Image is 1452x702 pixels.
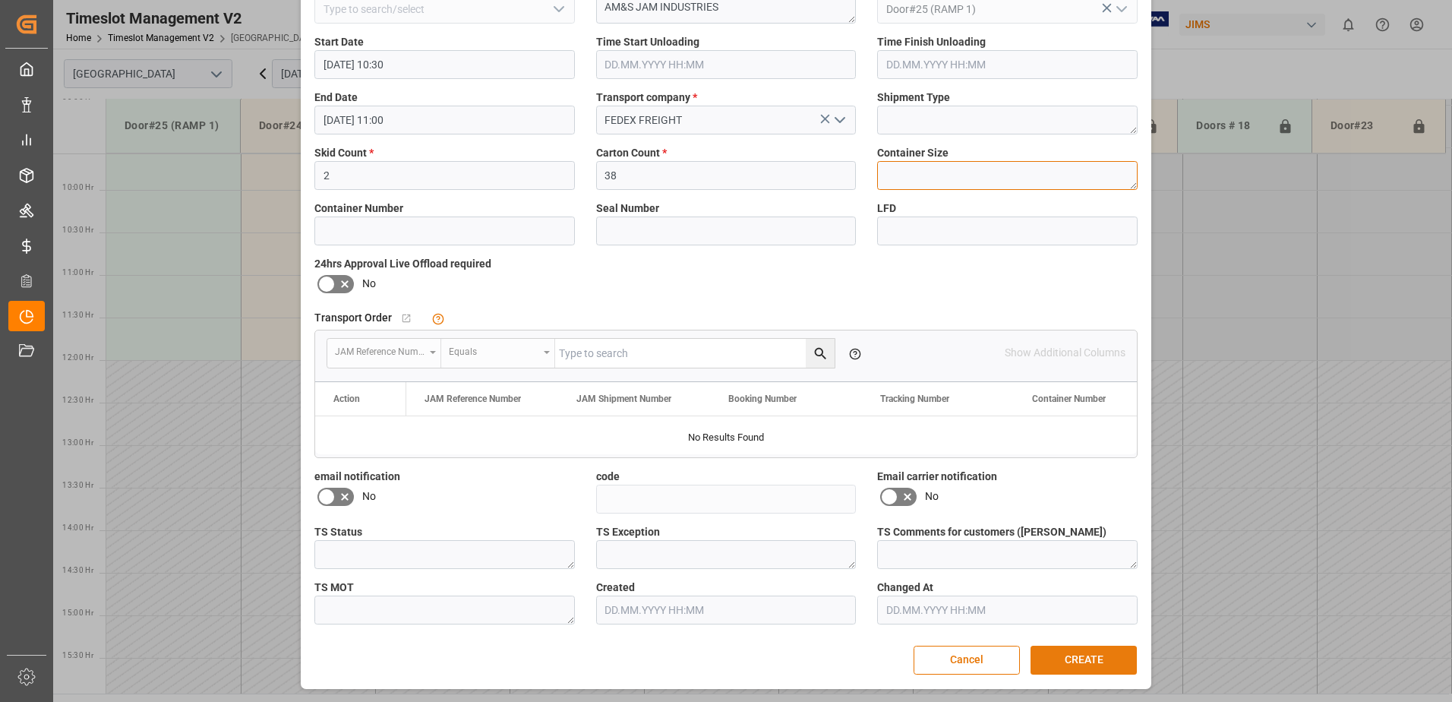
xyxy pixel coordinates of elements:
span: Skid Count [314,145,374,161]
span: Seal Number [596,201,659,217]
span: Container Number [1032,394,1106,404]
button: CREATE [1031,646,1137,675]
span: JAM Shipment Number [576,394,671,404]
span: Container Number [314,201,403,217]
span: Transport company [596,90,697,106]
span: End Date [314,90,358,106]
div: JAM Reference Number [335,341,425,359]
input: Type to search [555,339,835,368]
button: search button [806,339,835,368]
span: LFD [877,201,896,217]
input: DD.MM.YYYY HH:MM [596,50,857,79]
span: Tracking Number [880,394,949,404]
span: 24hrs Approval Live Offload required [314,256,491,272]
span: Time Start Unloading [596,34,699,50]
span: Transport Order [314,310,392,326]
span: TS MOT [314,580,354,596]
span: JAM Reference Number [425,394,521,404]
span: No [925,489,939,504]
span: Carton Count [596,145,667,161]
span: TS Exception [596,524,660,540]
input: DD.MM.YYYY HH:MM [596,596,857,625]
span: TS Comments for customers ([PERSON_NAME]) [877,524,1106,540]
span: No [362,489,376,504]
span: Start Date [314,34,364,50]
input: DD.MM.YYYY HH:MM [314,106,575,134]
div: Equals [449,341,538,359]
button: open menu [828,109,851,132]
span: Created [596,580,635,596]
button: open menu [327,339,441,368]
span: TS Status [314,524,362,540]
span: Shipment Type [877,90,950,106]
span: Email carrier notification [877,469,997,485]
input: DD.MM.YYYY HH:MM [877,50,1138,79]
span: code [596,469,620,485]
span: Booking Number [728,394,797,404]
span: Container Size [877,145,949,161]
span: No [362,276,376,292]
div: Action [333,394,360,404]
input: DD.MM.YYYY HH:MM [314,50,575,79]
button: open menu [441,339,555,368]
span: Time Finish Unloading [877,34,986,50]
button: Cancel [914,646,1020,675]
input: DD.MM.YYYY HH:MM [877,596,1138,625]
span: Changed At [877,580,933,596]
span: email notification [314,469,400,485]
